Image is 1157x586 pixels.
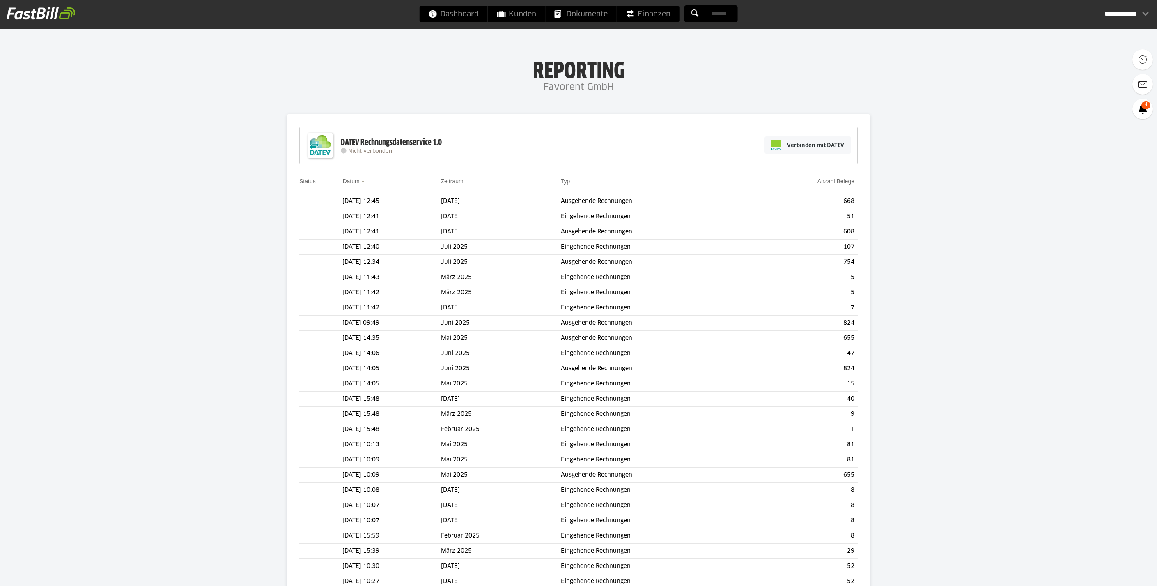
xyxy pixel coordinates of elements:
span: Finanzen [626,6,670,22]
td: 1 [751,422,858,437]
td: Eingehende Rechnungen [561,376,751,392]
td: 40 [751,392,858,407]
span: Verbinden mit DATEV [787,141,844,149]
td: Eingehende Rechnungen [561,452,751,468]
td: Eingehende Rechnungen [561,483,751,498]
td: Ausgehende Rechnungen [561,361,751,376]
img: DATEV-Datenservice Logo [304,129,337,162]
td: [DATE] [441,300,561,316]
td: Eingehende Rechnungen [561,270,751,285]
a: Verbinden mit DATEV [764,136,851,154]
span: Dashboard [429,6,479,22]
td: Juni 2025 [441,346,561,361]
td: [DATE] [441,194,561,209]
td: [DATE] 15:48 [342,407,441,422]
td: 47 [751,346,858,361]
div: DATEV Rechnungsdatenservice 1.0 [341,137,442,148]
td: [DATE] 14:35 [342,331,441,346]
td: [DATE] 12:41 [342,224,441,240]
td: Ausgehende Rechnungen [561,224,751,240]
td: 8 [751,513,858,528]
a: Typ [561,178,570,185]
td: Eingehende Rechnungen [561,300,751,316]
td: Ausgehende Rechnungen [561,316,751,331]
td: Ausgehende Rechnungen [561,194,751,209]
td: [DATE] 10:13 [342,437,441,452]
td: 81 [751,437,858,452]
td: [DATE] 11:42 [342,285,441,300]
td: 81 [751,452,858,468]
td: Ausgehende Rechnungen [561,255,751,270]
td: [DATE] [441,513,561,528]
td: [DATE] [441,498,561,513]
td: [DATE] 11:43 [342,270,441,285]
td: Eingehende Rechnungen [561,422,751,437]
td: [DATE] 14:05 [342,376,441,392]
td: 824 [751,361,858,376]
td: Februar 2025 [441,422,561,437]
a: Zeitraum [441,178,464,185]
td: 754 [751,255,858,270]
td: Eingehende Rechnungen [561,544,751,559]
td: [DATE] [441,209,561,224]
td: [DATE] [441,392,561,407]
td: 51 [751,209,858,224]
td: Ausgehende Rechnungen [561,331,751,346]
a: Status [299,178,316,185]
td: Juni 2025 [441,316,561,331]
a: Anzahl Belege [817,178,854,185]
td: [DATE] [441,483,561,498]
a: Dashboard [420,6,488,22]
td: 8 [751,483,858,498]
td: Eingehende Rechnungen [561,559,751,574]
td: [DATE] 12:40 [342,240,441,255]
td: [DATE] 10:08 [342,483,441,498]
td: Eingehende Rechnungen [561,513,751,528]
td: [DATE] [441,224,561,240]
td: 5 [751,285,858,300]
td: 824 [751,316,858,331]
td: [DATE] 12:45 [342,194,441,209]
td: Eingehende Rechnungen [561,407,751,422]
td: [DATE] 12:34 [342,255,441,270]
td: 9 [751,407,858,422]
td: 655 [751,468,858,483]
span: 4 [1141,101,1150,109]
a: Dokumente [546,6,617,22]
td: Mai 2025 [441,468,561,483]
td: [DATE] 15:48 [342,422,441,437]
td: Eingehende Rechnungen [561,528,751,544]
img: sort_desc.gif [361,181,367,182]
td: 107 [751,240,858,255]
td: Eingehende Rechnungen [561,346,751,361]
td: Ausgehende Rechnungen [561,468,751,483]
td: Eingehende Rechnungen [561,437,751,452]
td: [DATE] 10:07 [342,513,441,528]
img: pi-datev-logo-farbig-24.svg [771,140,781,150]
td: Eingehende Rechnungen [561,240,751,255]
a: Kunden [488,6,545,22]
td: Mai 2025 [441,452,561,468]
td: Mai 2025 [441,437,561,452]
td: März 2025 [441,407,561,422]
iframe: Öffnet ein Widget, in dem Sie weitere Informationen finden [1050,561,1149,582]
td: März 2025 [441,270,561,285]
td: Eingehende Rechnungen [561,498,751,513]
td: 5 [751,270,858,285]
td: 29 [751,544,858,559]
td: Juni 2025 [441,361,561,376]
td: 655 [751,331,858,346]
td: Mai 2025 [441,376,561,392]
td: [DATE] 09:49 [342,316,441,331]
img: fastbill_logo_white.png [7,7,75,20]
h1: Reporting [82,58,1075,79]
td: Juli 2025 [441,255,561,270]
td: 608 [751,224,858,240]
td: 8 [751,528,858,544]
td: Eingehende Rechnungen [561,392,751,407]
td: Februar 2025 [441,528,561,544]
td: [DATE] 10:09 [342,452,441,468]
td: 52 [751,559,858,574]
td: [DATE] 11:42 [342,300,441,316]
td: [DATE] 15:59 [342,528,441,544]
